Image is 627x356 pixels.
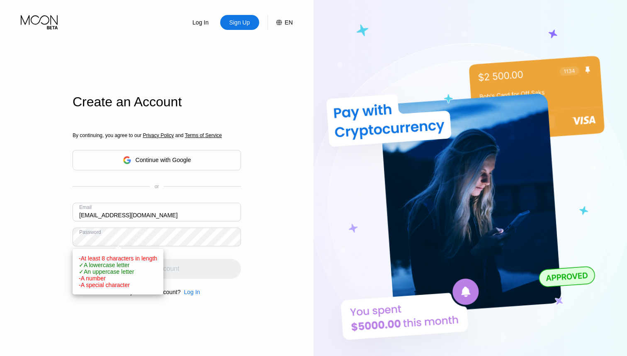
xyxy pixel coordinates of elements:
[79,262,130,268] span: ✓ A lowercase letter
[185,133,222,138] span: Terms of Service
[73,150,241,170] div: Continue with Google
[192,18,209,27] div: Log In
[79,282,130,288] span: - A special character
[79,268,134,275] span: ✓ An uppercase letter
[174,133,185,138] span: and
[181,15,220,30] div: Log In
[79,255,157,262] span: - At least 8 characters in length
[79,204,92,210] div: Email
[73,94,241,110] div: Create an Account
[180,289,200,295] div: Log In
[136,157,191,163] div: Continue with Google
[220,15,259,30] div: Sign Up
[228,18,251,27] div: Sign Up
[73,133,241,138] div: By continuing, you agree to our
[267,15,293,30] div: EN
[79,275,106,282] span: - A number
[285,19,293,26] div: EN
[143,133,174,138] span: Privacy Policy
[155,184,159,189] div: or
[184,289,200,295] div: Log In
[79,229,101,235] div: Password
